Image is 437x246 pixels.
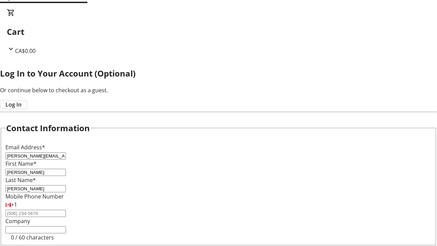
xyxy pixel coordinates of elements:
input: (506) 234-5678 [5,210,66,217]
h2: Contact Information [6,122,90,134]
span: CA$0.00 [15,47,36,55]
tr-character-limit: 0 / 60 characters [11,234,54,241]
div: CartCA$0.00 [7,9,430,55]
label: Email Address* [5,143,45,151]
label: Mobile Phone Number [5,193,64,200]
label: Last Name* [5,176,36,184]
label: Company [5,217,30,225]
span: Log In [5,100,22,109]
label: First Name* [5,160,37,167]
h2: Cart [7,26,430,38]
